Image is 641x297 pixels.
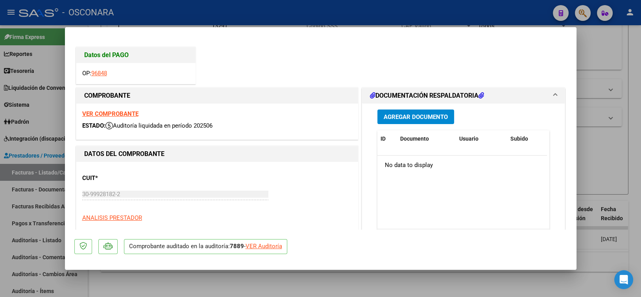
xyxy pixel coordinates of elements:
h1: Datos del PAGO [84,50,188,60]
h1: DOCUMENTACIÓN RESPALDATORIA [370,91,484,100]
span: Documento [400,136,429,142]
datatable-header-cell: Acción [547,130,586,147]
a: VER COMPROBANTE [82,110,139,117]
button: Agregar Documento [377,110,454,124]
datatable-header-cell: Documento [397,130,456,147]
strong: DATOS DEL COMPROBANTE [84,150,164,158]
strong: COMPROBANTE [84,92,130,99]
a: 96848 [91,70,107,77]
datatable-header-cell: ID [377,130,397,147]
span: OP: [82,70,107,77]
span: Auditoría liquidada en período 202506 [105,122,212,129]
span: Agregar Documento [384,113,448,121]
span: Usuario [459,136,478,142]
datatable-header-cell: Subido [507,130,547,147]
div: VER Auditoría [246,242,282,251]
span: ANALISIS PRESTADOR [82,214,142,221]
p: HOSPITAL [PERSON_NAME] [82,228,352,237]
div: 0 total [377,229,550,249]
div: DOCUMENTACIÓN RESPALDATORIA [362,104,565,267]
span: ID [381,136,386,142]
span: Subido [510,136,528,142]
div: Open Intercom Messenger [614,270,633,289]
p: Comprobante auditado en la auditoría: - [124,239,287,254]
mat-expansion-panel-header: DOCUMENTACIÓN RESPALDATORIA [362,88,565,104]
div: No data to display [377,156,547,175]
strong: 7889 [230,243,244,250]
datatable-header-cell: Usuario [456,130,507,147]
span: ESTADO: [82,122,105,129]
p: CUIT [82,174,163,183]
